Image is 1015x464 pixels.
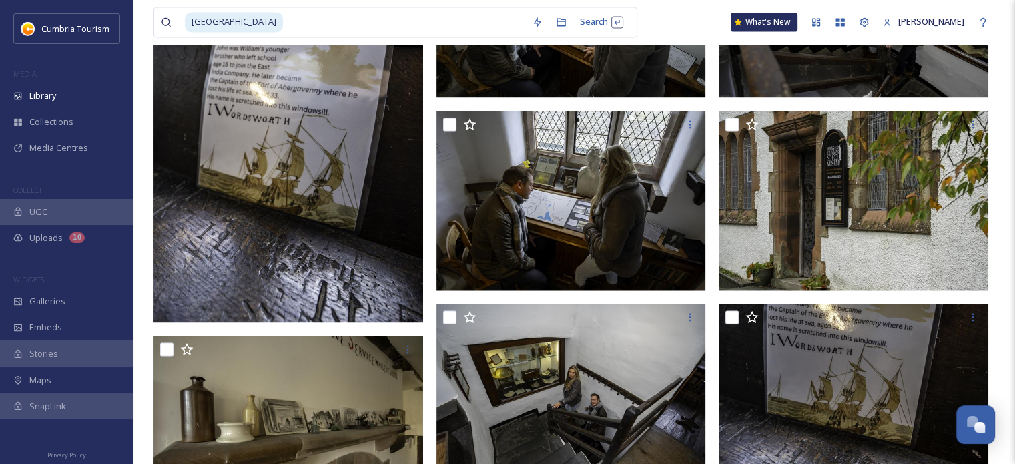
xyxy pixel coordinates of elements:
[185,12,283,31] span: [GEOGRAPHIC_DATA]
[13,274,44,284] span: WIDGETS
[29,347,58,360] span: Stories
[573,9,630,35] div: Search
[41,23,109,35] span: Cumbria Tourism
[719,111,988,291] img: CUMBRIATOURISM_241101_PaulMitchell_HawksheadGrammarSchoolMuseum-10.jpg
[47,446,86,462] a: Privacy Policy
[956,405,995,444] button: Open Chat
[876,9,971,35] a: [PERSON_NAME]
[29,142,88,154] span: Media Centres
[898,15,964,27] span: [PERSON_NAME]
[13,185,42,195] span: COLLECT
[29,400,66,413] span: SnapLink
[29,115,73,128] span: Collections
[29,232,63,244] span: Uploads
[731,13,797,31] a: What's New
[29,89,56,102] span: Library
[29,206,47,218] span: UGC
[29,374,51,387] span: Maps
[47,451,86,459] span: Privacy Policy
[29,321,62,334] span: Embeds
[13,69,37,79] span: MEDIA
[21,22,35,35] img: images.jpg
[29,295,65,308] span: Galleries
[436,111,706,291] img: CUMBRIATOURISM_241101_PaulMitchell_HawksheadGrammarSchoolMuseum-48.jpg
[69,232,85,243] div: 10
